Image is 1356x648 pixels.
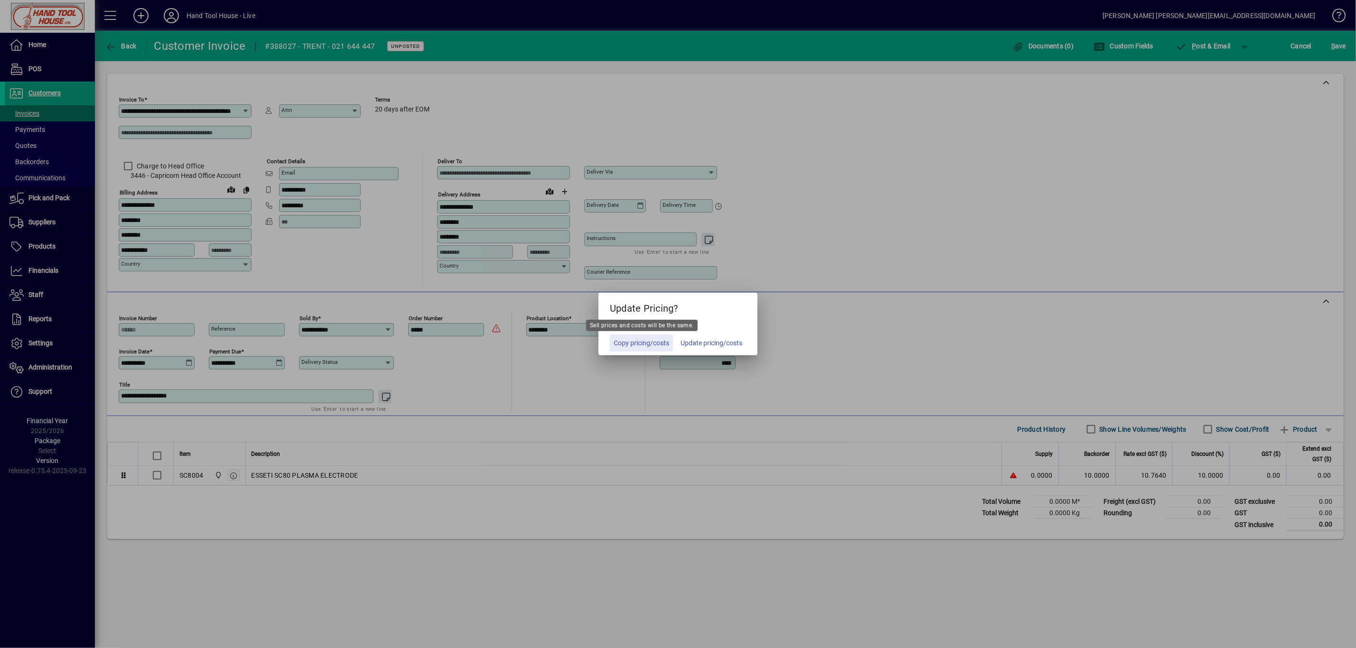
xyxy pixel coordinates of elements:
button: Update pricing/costs [677,334,746,352]
span: Copy pricing/costs [614,338,669,348]
span: Update pricing/costs [681,338,742,348]
div: Sell prices and costs will be the same. [586,320,698,331]
h5: Update Pricing? [599,293,757,320]
button: Copy pricing/costs [610,334,673,352]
